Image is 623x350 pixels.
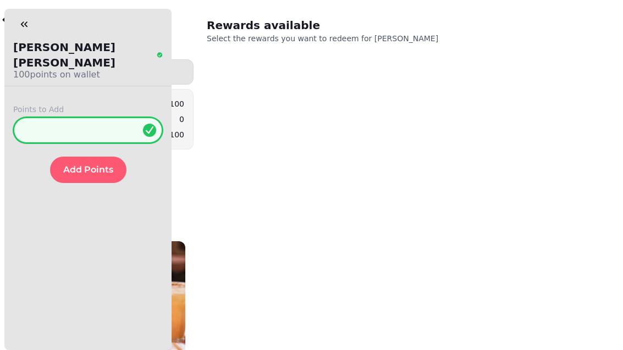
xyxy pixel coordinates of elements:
[179,114,184,125] p: 0
[169,98,184,109] p: 100
[207,18,418,33] h2: Rewards available
[207,33,488,44] p: Select the rewards you want to redeem for
[169,129,184,140] p: 100
[63,165,113,174] span: Add Points
[13,104,163,115] label: Points to Add
[13,68,163,81] p: 100 points on wallet
[374,34,438,43] span: [PERSON_NAME]
[13,40,155,70] p: [PERSON_NAME] [PERSON_NAME]
[50,157,126,183] button: Add Points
